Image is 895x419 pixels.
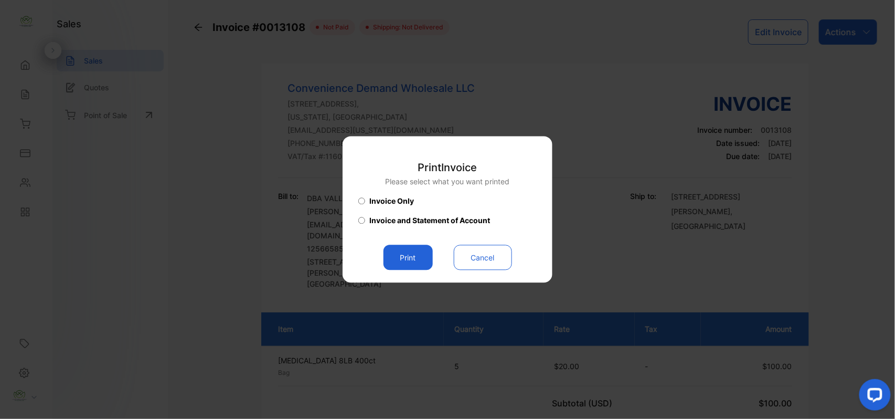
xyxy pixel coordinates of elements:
[383,245,433,270] button: Print
[369,196,414,207] span: Invoice Only
[454,245,512,270] button: Cancel
[369,215,490,226] span: Invoice and Statement of Account
[851,375,895,419] iframe: LiveChat chat widget
[386,176,510,187] p: Please select what you want printed
[386,160,510,176] p: Print Invoice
